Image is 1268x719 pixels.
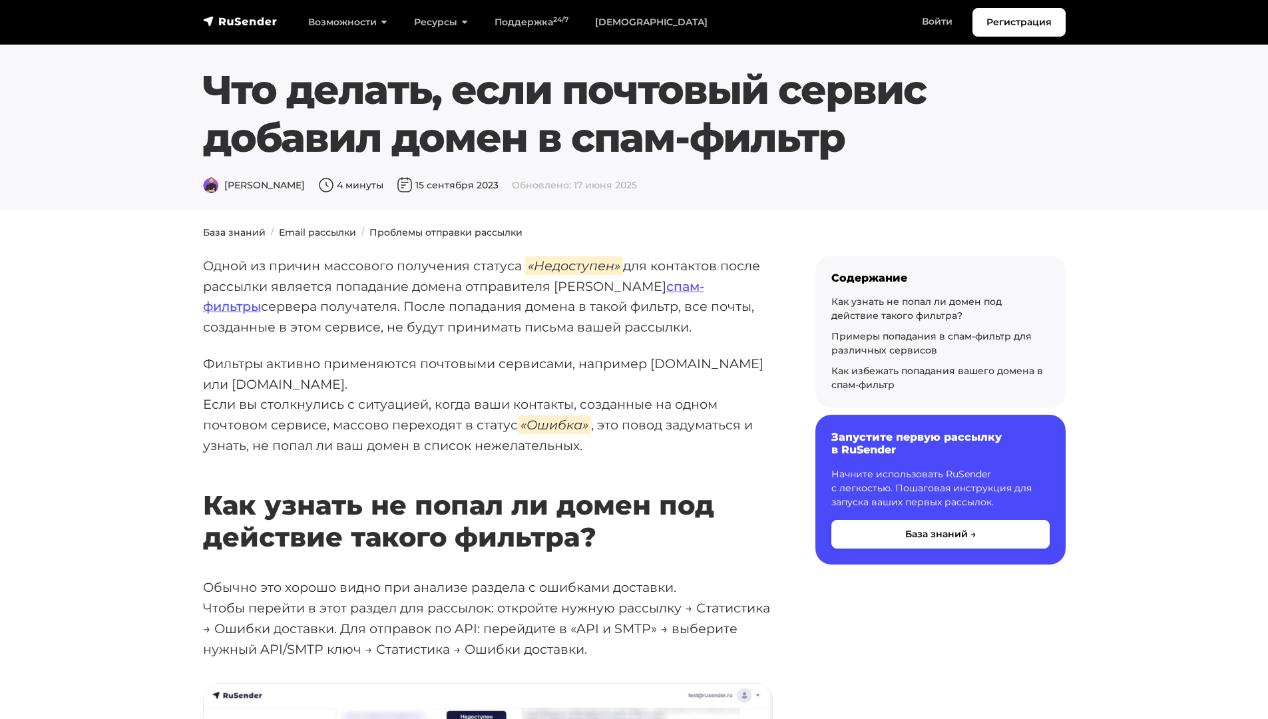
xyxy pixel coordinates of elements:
h6: Запустите первую рассылку в RuSender [831,431,1050,456]
span: [PERSON_NAME] [203,179,305,191]
a: Email рассылки [279,226,356,238]
div: Содержание [831,272,1050,284]
span: Обновлено: 17 июня 2025 [512,179,637,191]
nav: breadcrumb [195,226,1074,240]
a: [DEMOGRAPHIC_DATA] [582,9,721,36]
h2: Как узнать не попал ли домен под действие такого фильтра? [203,450,773,553]
em: «Ошибка» [518,415,591,434]
a: Проблемы отправки рассылки [369,226,523,238]
p: Начните использовать RuSender с легкостью. Пошаговая инструкция для запуска ваших первых рассылок. [831,467,1050,509]
sup: 24/7 [553,15,568,24]
button: База знаний → [831,520,1050,549]
a: Примеры попадания в спам-фильтр для различных сервисов [831,330,1032,356]
p: Обычно это хорошо видно при анализе раздела с ошибками доставки. Чтобы перейти в этот раздел для ... [203,577,773,659]
p: Фильтры активно применяются почтовыми сервисами, например [DOMAIN_NAME] или [DOMAIN_NAME]. Если в... [203,354,773,456]
img: Время чтения [318,177,334,193]
h1: Что делать, если почтовый сервис добавил домен в спам-фильтр [203,66,1066,162]
a: Как избежать попадания вашего домена в спам-фильтр [831,365,1043,391]
span: 15 сентября 2023 [397,179,499,191]
a: Поддержка24/7 [481,9,582,36]
a: Запустите первую рассылку в RuSender Начните использовать RuSender с легкостью. Пошаговая инструк... [815,415,1066,564]
a: Регистрация [972,8,1066,37]
a: Ресурсы [401,9,481,36]
img: RuSender [203,15,278,28]
span: 4 минуты [318,179,383,191]
a: Возможности [295,9,401,36]
em: «Недоступен» [525,256,623,275]
a: Войти [909,8,966,35]
img: Дата публикации [397,177,413,193]
a: Как узнать не попал ли домен под действие такого фильтра? [831,296,1002,322]
a: База знаний [203,226,266,238]
p: Одной из причин массового получения статуса для контактов после рассылки является попадание домен... [203,256,773,338]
